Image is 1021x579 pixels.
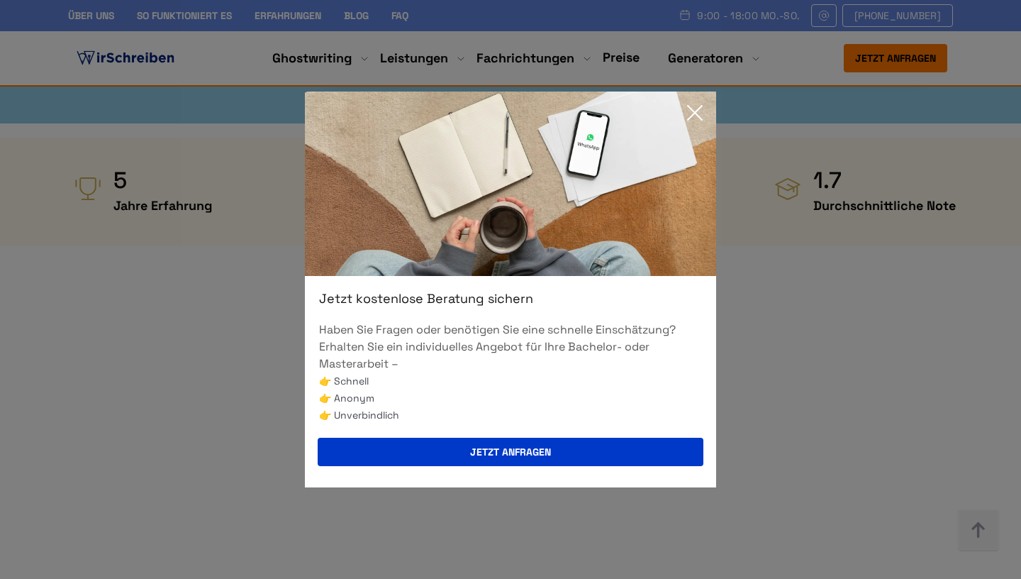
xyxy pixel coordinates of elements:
[319,407,702,424] li: 👉 Unverbindlich
[305,92,716,276] img: exit
[319,390,702,407] li: 👉 Anonym
[319,373,702,390] li: 👉 Schnell
[305,290,716,307] div: Jetzt kostenlose Beratung sichern
[318,438,703,466] button: Jetzt anfragen
[319,321,702,373] p: Haben Sie Fragen oder benötigen Sie eine schnelle Einschätzung? Erhalten Sie ein individuelles An...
